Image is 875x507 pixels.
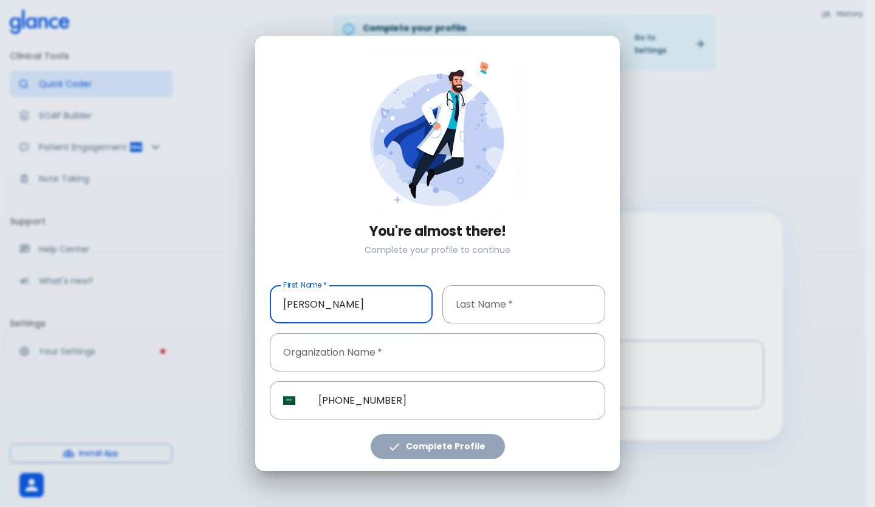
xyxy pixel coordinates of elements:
h3: You're almost there! [270,224,605,240]
button: Select country [278,390,300,412]
img: unknown [283,396,295,405]
input: Enter your last name [442,285,605,323]
input: Phone Number [305,381,605,419]
img: doctor [354,48,521,216]
p: Complete your profile to continue [270,244,605,256]
input: Enter your first name [270,285,433,323]
input: Enter your organization name [270,333,605,371]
